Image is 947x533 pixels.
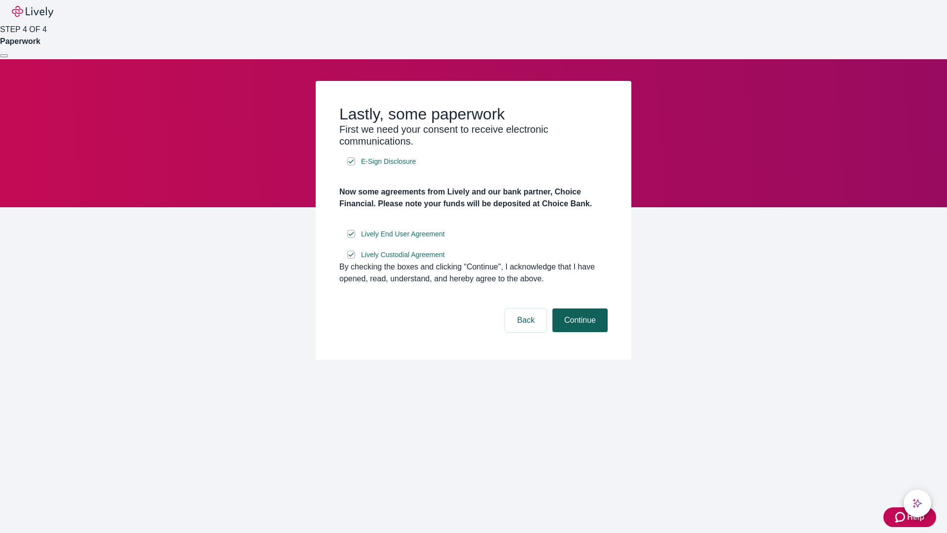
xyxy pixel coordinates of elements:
[339,261,608,285] div: By checking the boxes and clicking “Continue", I acknowledge that I have opened, read, understand...
[907,511,924,523] span: Help
[361,156,416,167] span: E-Sign Disclosure
[505,308,546,332] button: Back
[883,507,936,527] button: Zendesk support iconHelp
[359,249,447,261] a: e-sign disclosure document
[359,155,418,168] a: e-sign disclosure document
[552,308,608,332] button: Continue
[339,123,608,147] h3: First we need your consent to receive electronic communications.
[895,511,907,523] svg: Zendesk support icon
[361,229,445,239] span: Lively End User Agreement
[339,186,608,210] h4: Now some agreements from Lively and our bank partner, Choice Financial. Please note your funds wi...
[912,498,922,508] svg: Lively AI Assistant
[359,228,447,240] a: e-sign disclosure document
[12,6,53,18] img: Lively
[361,250,445,260] span: Lively Custodial Agreement
[339,105,608,123] h2: Lastly, some paperwork
[904,490,931,517] button: chat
